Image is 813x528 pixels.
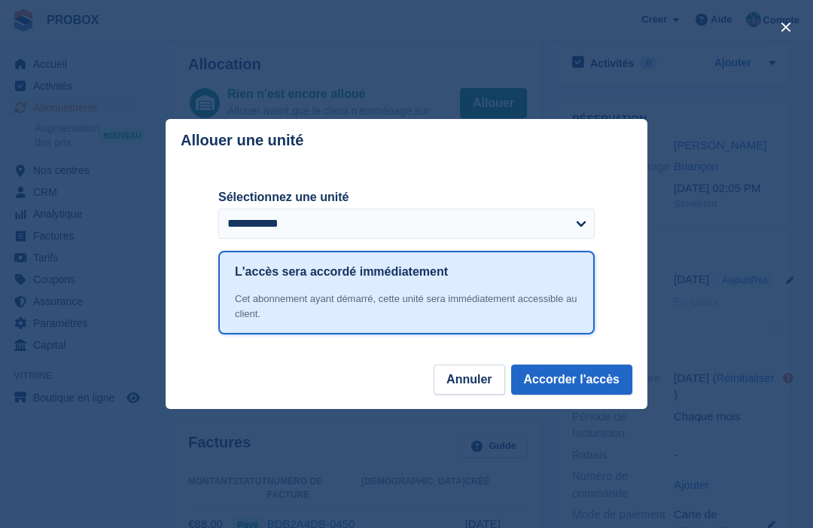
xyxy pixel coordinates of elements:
button: close [774,15,798,39]
button: Accorder l'accès [511,365,632,395]
label: Sélectionnez une unité [218,188,595,206]
button: Annuler [434,365,504,395]
h1: L'accès sera accordé immédiatement [235,263,448,281]
div: Cet abonnement ayant démarré, cette unité sera immédiatement accessible au client. [235,291,578,321]
p: Allouer une unité [181,132,303,149]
